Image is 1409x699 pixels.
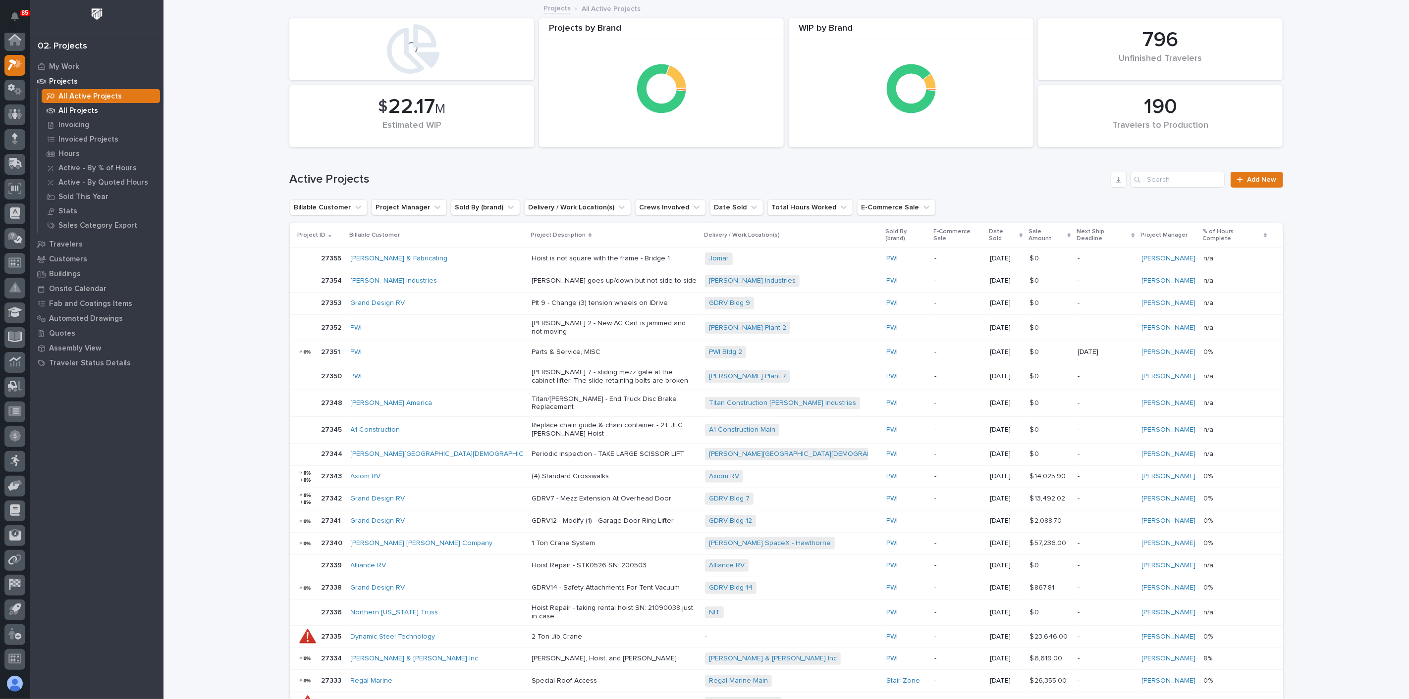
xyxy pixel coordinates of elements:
p: n/a [1204,397,1216,407]
p: - [934,654,982,663]
a: [PERSON_NAME] [1142,539,1196,548]
a: PWI [886,584,898,592]
button: Delivery / Work Location(s) [524,200,631,215]
p: - [705,633,878,641]
p: 1 Ton Crane System [532,539,698,548]
a: Grand Design RV [351,495,405,503]
a: Onsite Calendar [30,281,163,296]
a: A1 Construction Main [709,426,775,434]
a: Grand Design RV [351,517,405,525]
a: Sales Category Export [38,218,163,232]
button: Crews Involved [635,200,706,215]
p: [DATE] [990,324,1022,332]
a: GDRV Bldg 14 [709,584,753,592]
p: Assembly View [49,344,101,353]
p: - [1078,299,1134,307]
a: Sold This Year [38,190,163,203]
a: [PERSON_NAME] [1142,372,1196,381]
a: [PERSON_NAME] [1142,561,1196,570]
a: PWI [351,324,362,332]
button: Billable Customer [290,200,368,215]
p: $ 0 [1030,424,1041,434]
p: Periodic Inspection - TAKE LARGE SCISSOR LIFT [532,450,698,458]
p: $ 0 [1030,559,1041,570]
tr: 2735127351 PWI Parts & Service, MISCPWI Bldg 2 PWI -[DATE]$ 0$ 0 [DATE][PERSON_NAME] 0%0% [290,341,1283,363]
a: PWI [351,372,362,381]
p: 27334 [322,652,344,663]
p: $ 57,236.00 [1030,537,1068,548]
p: Customers [49,255,87,264]
p: Special Roof Access [532,677,698,685]
p: n/a [1204,275,1216,285]
a: [PERSON_NAME] [1142,654,1196,663]
a: [PERSON_NAME] [1142,517,1196,525]
p: - [1078,426,1134,434]
p: - [934,254,982,263]
a: PWI [886,608,898,617]
a: My Work [30,59,163,74]
p: n/a [1204,448,1216,458]
p: - [1078,399,1134,407]
a: GDRV Bldg 7 [709,495,750,503]
p: $ 0 [1030,322,1041,332]
p: - [934,450,982,458]
a: [PERSON_NAME] [1142,584,1196,592]
button: Total Hours Worked [767,200,853,215]
p: Sales Category Export [58,221,137,230]
p: [DATE] [990,561,1022,570]
p: [DATE] [990,495,1022,503]
a: [PERSON_NAME] SpaceX - Hawthorne [709,539,831,548]
a: PWI [886,399,898,407]
tr: 2735427354 [PERSON_NAME] Industries [PERSON_NAME] goes up/down but not side to side[PERSON_NAME] ... [290,270,1283,292]
p: $ 0 [1030,252,1041,263]
p: [DATE] [990,654,1022,663]
a: GDRV Bldg 9 [709,299,750,307]
p: $ 2,088.70 [1030,515,1064,525]
p: GDRV14 - Safety Attachments For Tent Vacuum [532,584,698,592]
a: [PERSON_NAME] [1142,472,1196,481]
p: - [934,372,982,381]
p: 27351 [322,346,343,356]
div: Unfinished Travelers [1055,53,1266,74]
p: - [934,633,982,641]
button: Sold By (brand) [451,200,520,215]
p: Parts & Service, MISC [532,348,698,356]
p: Plt 9 - Change (3) tension wheels on IDrive [532,299,698,307]
p: [DATE] [990,539,1022,548]
a: [PERSON_NAME][GEOGRAPHIC_DATA][DEMOGRAPHIC_DATA] [709,450,905,458]
p: My Work [49,62,79,71]
div: Notifications85 [12,12,25,28]
p: 27350 [322,370,344,381]
p: $ 14,025.90 [1030,470,1068,481]
p: Hoist Repair - STK0526 SN: 200503 [532,561,698,570]
span: $ [378,98,387,116]
p: $ 0 [1030,297,1041,307]
p: 0% [1204,537,1215,548]
a: [PERSON_NAME] [1142,450,1196,458]
a: PWI [886,472,898,481]
p: 8% [1204,652,1215,663]
p: - [934,584,982,592]
p: [DATE] [990,517,1022,525]
a: [PERSON_NAME] [1142,495,1196,503]
a: [PERSON_NAME] [1142,608,1196,617]
p: 27355 [322,252,344,263]
p: - [1078,472,1134,481]
p: n/a [1204,297,1216,307]
a: PWI [886,633,898,641]
a: PWI [886,517,898,525]
a: PWI [886,450,898,458]
div: 796 [1055,28,1266,52]
div: Estimated WIP [306,120,517,141]
a: PWI [886,372,898,381]
p: 85 [22,9,28,16]
p: - [1078,561,1134,570]
p: - [1078,517,1134,525]
p: n/a [1204,370,1216,381]
p: [DATE] [990,277,1022,285]
p: (4) Standard Crosswalks [532,472,698,481]
p: 0% [1204,346,1215,356]
tr: 2735527355 [PERSON_NAME] & Fabricating Hoist is not square with the frame - Bridge 1Jomar PWI -[D... [290,248,1283,270]
tr: 2735027350 PWI [PERSON_NAME] 7 - sliding mezz gate at the cabinet lifter. The slide retaining bol... [290,363,1283,390]
p: [DATE] [1078,348,1134,356]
